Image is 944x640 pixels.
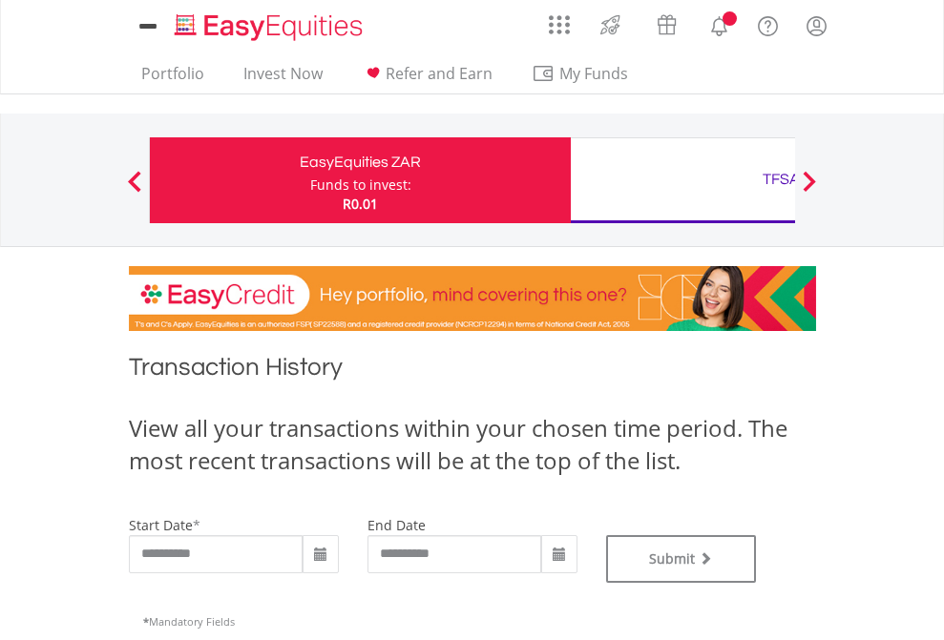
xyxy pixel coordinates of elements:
span: R0.01 [343,195,378,213]
button: Submit [606,535,757,583]
div: EasyEquities ZAR [161,149,559,175]
span: Mandatory Fields [143,614,235,629]
img: thrive-v2.svg [595,10,626,40]
label: start date [129,516,193,534]
img: EasyEquities_Logo.png [171,11,370,43]
a: Portfolio [134,64,212,93]
img: EasyCredit Promotion Banner [129,266,816,331]
a: Home page [167,5,370,43]
h1: Transaction History [129,350,816,393]
span: My Funds [532,61,657,86]
button: Previous [115,180,154,199]
a: FAQ's and Support [744,5,792,43]
a: Vouchers [639,5,695,40]
button: Next [790,180,829,199]
img: vouchers-v2.svg [651,10,682,40]
img: grid-menu-icon.svg [549,14,570,35]
a: Notifications [695,5,744,43]
label: end date [367,516,426,534]
a: My Profile [792,5,841,47]
span: Refer and Earn [386,63,493,84]
div: Funds to invest: [310,175,411,195]
a: Invest Now [236,64,330,93]
div: View all your transactions within your chosen time period. The most recent transactions will be a... [129,412,816,478]
a: AppsGrid [536,5,582,35]
a: Refer and Earn [354,64,500,93]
